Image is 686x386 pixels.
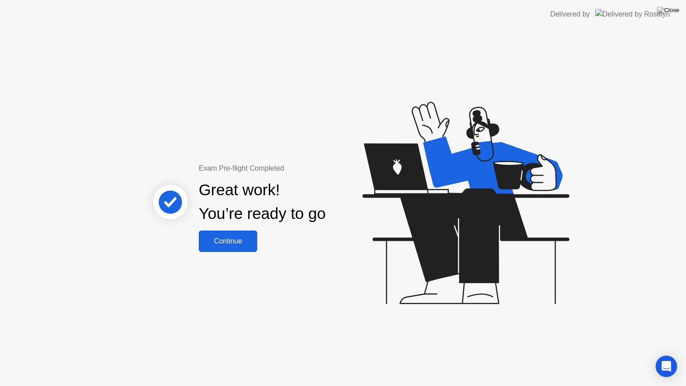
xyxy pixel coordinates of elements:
[595,9,670,19] img: Delivered by Rosalyn
[199,231,257,252] button: Continue
[199,163,383,174] div: Exam Pre-flight Completed
[201,237,255,245] div: Continue
[550,9,590,20] div: Delivered by
[656,356,677,377] div: Open Intercom Messenger
[199,178,326,226] div: Great work! You’re ready to go
[657,7,679,14] img: Close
